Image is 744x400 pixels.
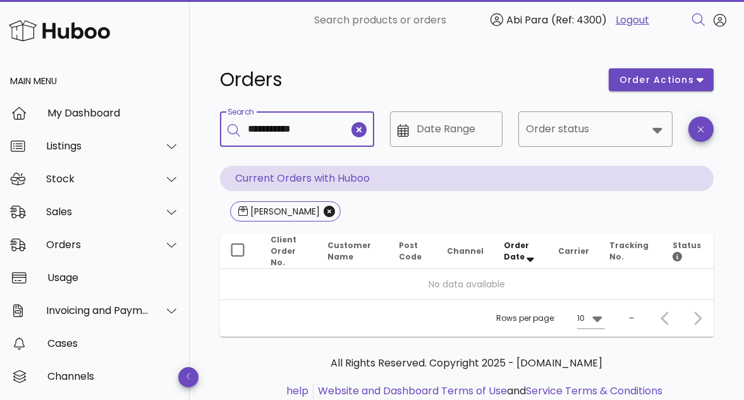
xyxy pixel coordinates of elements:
[314,384,662,399] li: and
[399,240,422,262] span: Post Code
[496,300,605,337] div: Rows per page:
[46,239,149,251] div: Orders
[220,68,594,91] h1: Orders
[577,313,585,324] div: 10
[220,269,714,299] td: No data available
[619,73,695,87] span: order actions
[46,304,149,316] div: Invoicing and Payments
[47,370,180,382] div: Channels
[609,68,714,91] button: order actions
[9,17,110,44] img: Huboo Logo
[228,108,254,117] label: Search
[248,205,320,218] div: [PERSON_NAME]
[577,308,605,328] div: 10Rows per page:
[599,234,663,269] th: Tracking No.
[551,13,607,27] span: (Ref: 4300)
[351,122,367,137] button: clear icon
[318,384,507,398] a: Website and Dashboard Terms of Use
[437,234,494,269] th: Channel
[46,140,149,152] div: Listings
[504,240,529,262] span: Order Date
[230,356,704,371] p: All Rights Reserved. Copyright 2025 - [DOMAIN_NAME]
[548,234,599,269] th: Carrier
[506,13,548,27] span: Abi Para
[558,246,589,256] span: Carrier
[286,384,308,398] a: help
[662,234,714,269] th: Status
[271,234,296,268] span: Client Order No.
[494,234,548,269] th: Order Date: Sorted descending. Activate to remove sorting.
[609,240,649,262] span: Tracking No.
[324,206,335,217] button: Close
[260,234,317,269] th: Client Order No.
[47,337,180,349] div: Cases
[47,107,180,119] div: My Dashboard
[220,166,714,191] p: Current Orders with Huboo
[327,240,371,262] span: Customer Name
[317,234,388,269] th: Customer Name
[629,313,634,324] div: –
[518,111,673,147] div: Order status
[447,246,484,256] span: Channel
[46,173,149,185] div: Stock
[526,384,662,398] a: Service Terms & Conditions
[616,13,649,28] a: Logout
[47,272,180,284] div: Usage
[673,240,701,262] span: Status
[46,206,149,218] div: Sales
[389,234,437,269] th: Post Code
